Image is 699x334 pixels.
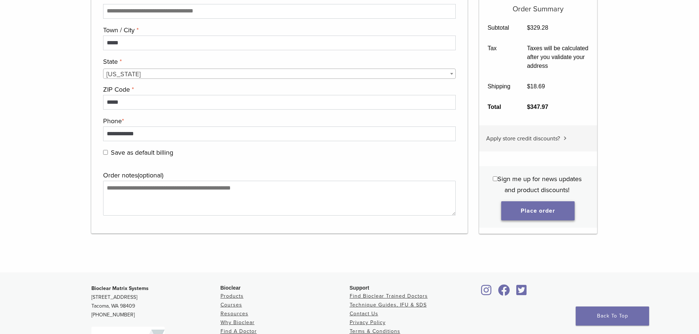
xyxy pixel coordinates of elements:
[221,319,255,326] a: Why Bioclear
[103,147,454,158] label: Save as default billing
[527,103,548,110] bdi: 347.97
[496,289,513,296] a: Bioclear
[91,284,221,319] p: [STREET_ADDRESS] Tacoma, WA 98409 [PHONE_NUMBER]
[527,24,548,30] bdi: 329.28
[527,24,530,30] span: $
[103,115,454,126] label: Phone
[479,289,494,296] a: Bioclear
[479,76,519,96] th: Shipping
[103,25,454,36] label: Town / City
[103,56,454,67] label: State
[221,311,248,317] a: Resources
[501,201,575,220] button: Place order
[527,83,545,89] bdi: 18.69
[221,285,241,291] span: Bioclear
[103,150,108,155] input: Save as default billing
[103,69,456,79] span: State
[498,175,582,194] span: Sign me up for news updates and product discounts!
[350,319,386,326] a: Privacy Policy
[527,83,530,89] span: $
[527,103,530,110] span: $
[519,38,597,76] td: Taxes will be calculated after you validate your address
[350,302,427,308] a: Technique Guides, IFU & SDS
[221,302,242,308] a: Courses
[350,285,369,291] span: Support
[138,171,163,179] span: (optional)
[564,136,567,140] img: caret.svg
[514,289,529,296] a: Bioclear
[479,38,519,76] th: Tax
[103,170,454,181] label: Order notes
[486,135,560,142] span: Apply store credit discounts?
[479,17,519,38] th: Subtotal
[493,176,498,181] input: Sign me up for news updates and product discounts!
[103,84,454,95] label: ZIP Code
[350,293,428,299] a: Find Bioclear Trained Doctors
[576,307,649,326] a: Back To Top
[221,293,244,299] a: Products
[479,96,519,117] th: Total
[350,311,378,317] a: Contact Us
[103,69,456,79] span: Kansas
[91,285,149,291] strong: Bioclear Matrix Systems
